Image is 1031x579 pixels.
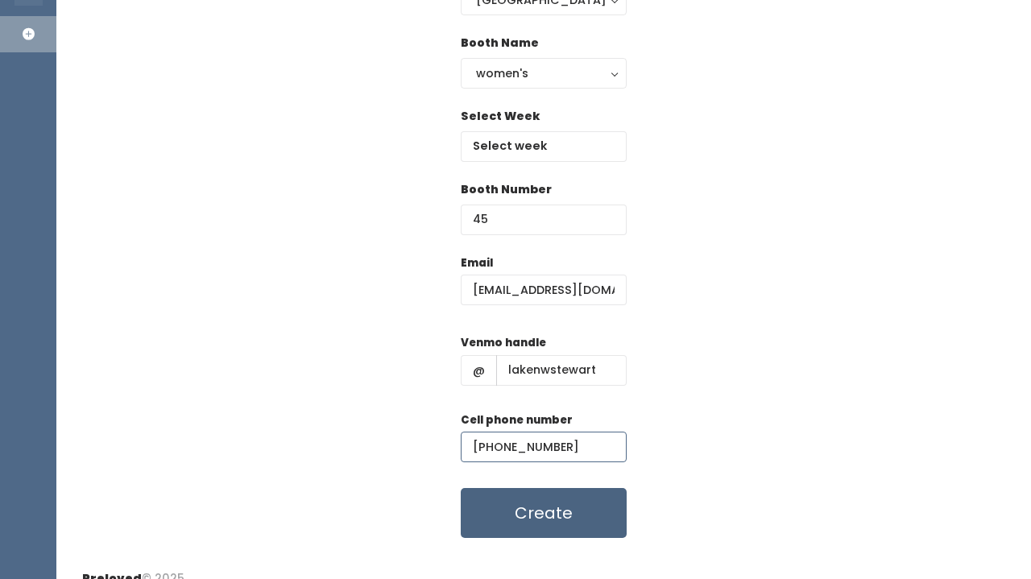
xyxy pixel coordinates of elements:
[461,488,627,538] button: Create
[461,205,627,235] input: Booth Number
[461,275,627,305] input: @ .
[461,58,627,89] button: women's
[461,35,539,52] label: Booth Name
[461,412,573,428] label: Cell phone number
[476,64,611,82] div: women's
[461,335,546,351] label: Venmo handle
[461,432,627,462] input: (___) ___-____
[461,108,540,125] label: Select Week
[461,255,493,271] label: Email
[461,355,497,386] span: @
[461,131,627,162] input: Select week
[461,181,552,198] label: Booth Number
